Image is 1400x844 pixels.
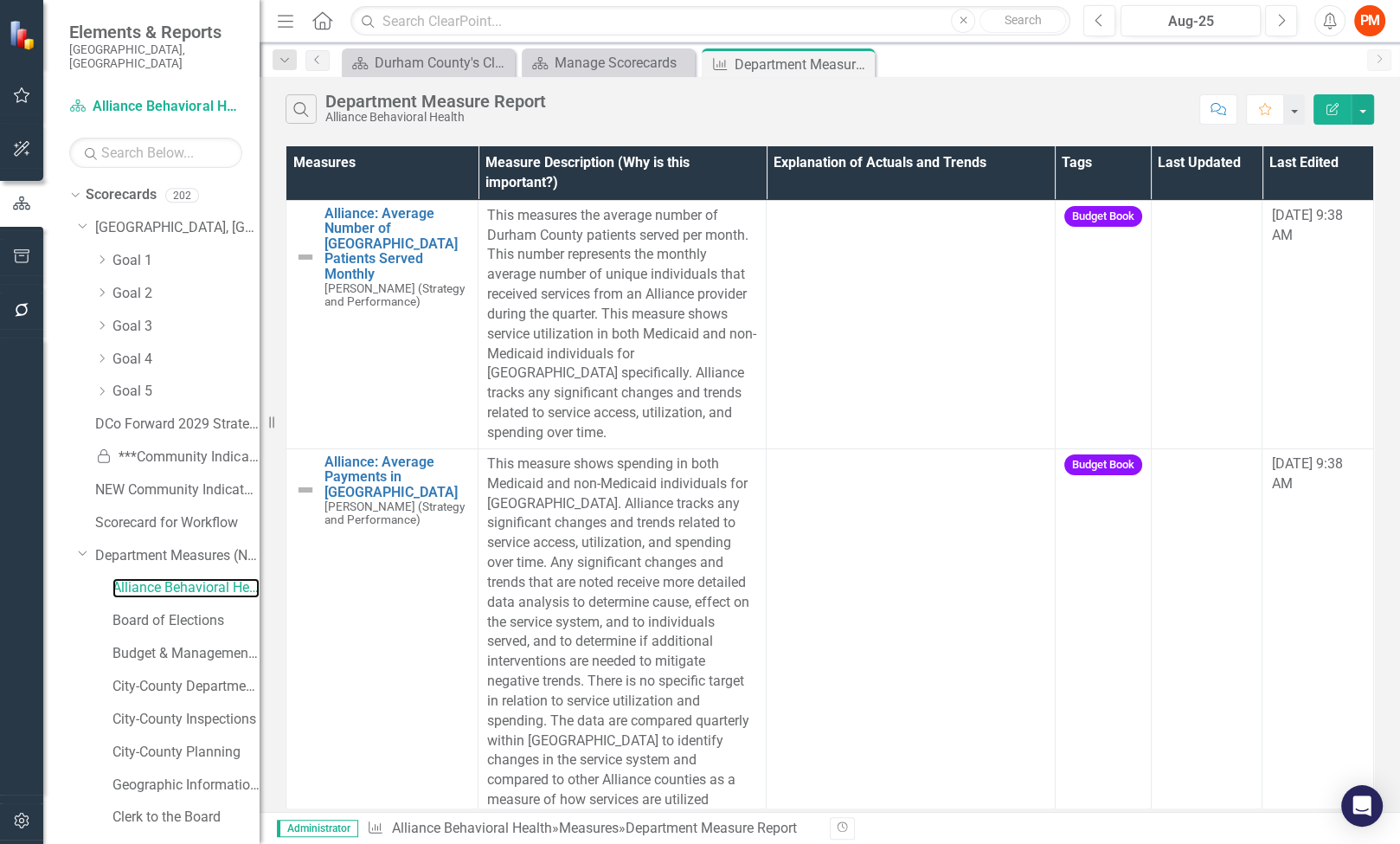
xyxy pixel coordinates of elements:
[112,317,260,337] a: Goal 3
[277,820,358,837] span: Administrator
[478,448,767,835] td: Double-Click to Edit
[95,480,260,500] a: NEW Community Indicators
[478,200,767,448] td: Double-Click to Edit
[325,92,546,111] div: Department Measure Report
[625,820,796,836] div: Department Measure Report
[112,382,260,402] a: Goal 5
[95,218,260,238] a: [GEOGRAPHIC_DATA], [GEOGRAPHIC_DATA]
[350,6,1070,36] input: Search ClearPoint...
[286,200,478,448] td: Double-Click to Edit Right Click for Context Menu
[112,284,260,304] a: Goal 2
[112,677,260,697] a: City-County Departments
[1354,5,1385,36] button: PM
[112,644,260,664] a: Budget & Management Services
[767,200,1055,448] td: Double-Click to Edit
[324,206,469,282] a: Alliance: Average Number of [GEOGRAPHIC_DATA] Patients Served Monthly
[767,448,1055,835] td: Double-Click to Edit
[1127,11,1255,32] div: Aug-25
[367,819,817,839] div: » »
[487,207,756,441] span: This measures the average number of Durham County patients served per month. This number represen...
[558,820,618,836] a: Measures
[324,454,469,500] a: Alliance: Average Payments in [GEOGRAPHIC_DATA]
[69,22,242,42] span: Elements & Reports
[1121,5,1261,36] button: Aug-25
[95,546,260,566] a: Department Measures (New)
[112,611,260,631] a: Board of Elections
[69,138,242,168] input: Search Below...
[1055,200,1151,448] td: Double-Click to Edit
[112,350,260,370] a: Goal 4
[69,42,242,71] small: [GEOGRAPHIC_DATA], [GEOGRAPHIC_DATA]
[324,282,469,308] small: [PERSON_NAME] (Strategy and Performance)
[95,513,260,533] a: Scorecard for Workflow
[324,500,469,526] small: [PERSON_NAME] (Strategy and Performance)
[1341,785,1383,827] div: Open Intercom Messenger
[1055,448,1151,835] td: Double-Click to Edit
[526,52,690,74] a: Manage Scorecards
[1064,206,1142,228] span: Budget Book
[487,455,749,828] span: This measure shows spending in both Medicaid and non-Medicaid individuals for [GEOGRAPHIC_DATA]. ...
[112,710,260,730] a: City-County Inspections
[112,251,260,271] a: Goal 1
[9,20,39,50] img: ClearPoint Strategy
[165,188,199,203] div: 202
[1005,13,1042,27] span: Search
[1064,454,1142,476] span: Budget Book
[735,54,870,75] div: Department Measure Report
[286,448,478,835] td: Double-Click to Edit Right Click for Context Menu
[979,9,1066,33] button: Search
[346,52,511,74] a: Durham County's ClearPoint Site - Performance Management
[69,97,242,117] a: Alliance Behavioral Health
[295,247,316,267] img: Not Defined
[86,185,157,205] a: Scorecards
[112,776,260,796] a: Geographic Information Systems
[1271,454,1365,494] div: [DATE] 9:38 AM
[95,415,260,435] a: DCo Forward 2029 Strategic Plan
[375,52,511,74] div: Durham County's ClearPoint Site - Performance Management
[391,820,551,836] a: Alliance Behavioral Health
[555,52,690,74] div: Manage Scorecards
[112,808,260,828] a: Clerk to the Board
[112,743,260,763] a: City-County Planning
[112,578,260,598] a: Alliance Behavioral Health
[295,480,316,500] img: Not Defined
[325,111,546,124] div: Alliance Behavioral Health
[1271,206,1365,246] div: [DATE] 9:38 AM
